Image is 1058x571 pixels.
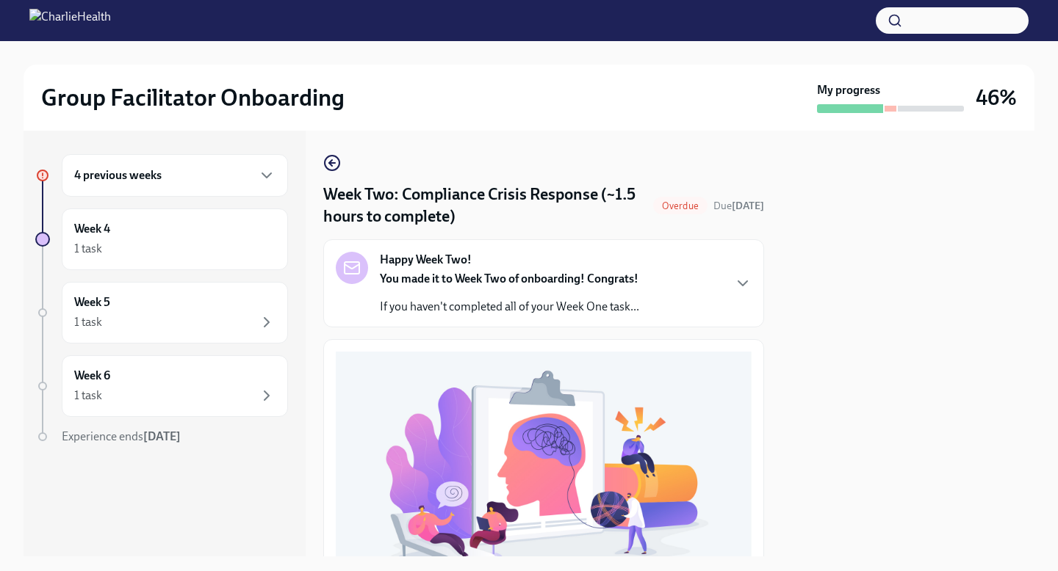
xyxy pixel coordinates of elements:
div: 1 task [74,241,102,257]
h6: Week 6 [74,368,110,384]
span: Overdue [653,200,708,211]
p: If you haven't completed all of your Week One task... [380,299,639,315]
strong: My progress [817,82,880,98]
h3: 46% [976,84,1017,111]
h6: Week 4 [74,221,110,237]
a: Week 41 task [35,208,288,270]
img: CharlieHealth [29,9,111,32]
a: Week 61 task [35,355,288,417]
h6: Week 5 [74,294,110,310]
span: September 30th, 2025 09:00 [713,199,764,213]
div: 1 task [74,388,102,404]
a: Week 51 task [35,282,288,343]
span: Experience ends [62,429,181,443]
h2: Group Facilitator Onboarding [41,83,345,112]
h6: 4 previous weeks [74,167,162,183]
div: 1 task [74,314,102,330]
strong: You made it to Week Two of onboarding! Congrats! [380,272,638,285]
h4: Week Two: Compliance Crisis Response (~1.5 hours to complete) [323,183,647,228]
span: Due [713,200,764,212]
strong: Happy Week Two! [380,252,472,268]
strong: [DATE] [732,200,764,212]
div: 4 previous weeks [62,154,288,197]
strong: [DATE] [143,429,181,443]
